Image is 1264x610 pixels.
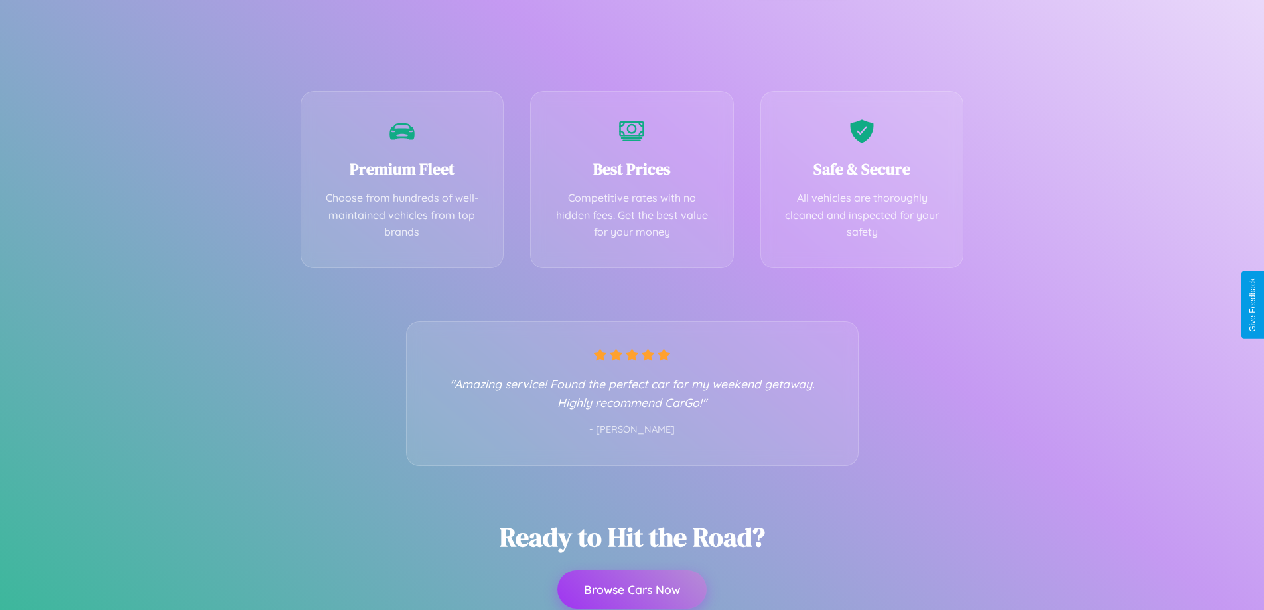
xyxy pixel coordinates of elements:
h3: Safe & Secure [781,158,944,180]
p: Competitive rates with no hidden fees. Get the best value for your money [551,190,713,241]
p: All vehicles are thoroughly cleaned and inspected for your safety [781,190,944,241]
h2: Ready to Hit the Road? [500,519,765,555]
h3: Best Prices [551,158,713,180]
button: Browse Cars Now [557,570,707,609]
h3: Premium Fleet [321,158,484,180]
div: Give Feedback [1248,278,1257,332]
p: "Amazing service! Found the perfect car for my weekend getaway. Highly recommend CarGo!" [433,374,831,412]
p: - [PERSON_NAME] [433,421,831,439]
p: Choose from hundreds of well-maintained vehicles from top brands [321,190,484,241]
